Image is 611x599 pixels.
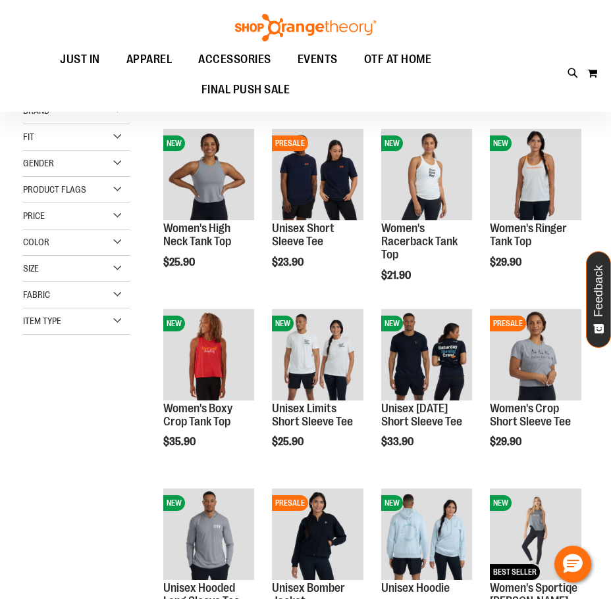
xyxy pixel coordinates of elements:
[23,289,50,300] span: Fabric
[265,122,370,301] div: product
[284,45,351,75] a: EVENTS
[364,45,432,74] span: OTF AT HOME
[198,45,271,74] span: ACCESSORIES
[272,316,294,331] span: NEW
[272,309,363,402] a: Image of Unisex BB Limits TeeNEW
[163,316,185,331] span: NEW
[490,495,512,511] span: NEW
[490,564,540,580] span: BEST SELLER
[23,132,34,142] span: Fit
[490,436,523,448] span: $29.90
[490,489,581,580] img: Women's Sportiqe Janie Tank Top
[593,265,605,317] span: Feedback
[381,129,473,220] img: Image of Womens Racerback Tank
[60,45,100,74] span: JUST IN
[298,45,338,74] span: EVENTS
[163,489,255,580] img: Image of Unisex Hooded LS Tee
[163,489,255,582] a: Image of Unisex Hooded LS TeeNEW
[381,270,413,281] span: $21.90
[47,45,113,74] a: JUST IN
[381,222,458,261] a: Women's Racerback Tank Top
[490,489,581,582] a: Women's Sportiqe Janie Tank TopNEWBEST SELLER
[272,256,305,268] span: $23.90
[483,122,588,301] div: product
[163,222,231,248] a: Women's High Neck Tank Top
[188,75,304,105] a: FINAL PUSH SALE
[554,546,591,583] button: Hello, have a question? Let’s chat.
[490,309,581,400] img: Image of Womens Crop Tee
[163,436,198,448] span: $35.90
[23,210,45,221] span: Price
[490,402,571,428] a: Women's Crop Short Sleeve Tee
[490,222,567,248] a: Women's Ringer Tank Top
[483,302,588,481] div: product
[23,316,61,326] span: Item Type
[375,302,479,481] div: product
[157,302,261,481] div: product
[163,135,185,151] span: NEW
[375,122,479,314] div: product
[490,256,523,268] span: $29.90
[381,581,450,594] a: Unisex Hoodie
[381,489,473,580] img: Image of Unisex Hoodie
[272,222,334,248] a: Unisex Short Sleeve Tee
[272,436,305,448] span: $25.90
[490,129,581,220] img: Image of Womens Ringer Tank
[23,237,49,247] span: Color
[163,129,255,220] img: Image of Womens BB High Neck Tank Grey
[163,129,255,222] a: Image of Womens BB High Neck Tank GreyNEW
[381,495,403,511] span: NEW
[157,122,261,301] div: product
[381,309,473,402] a: Image of Unisex Saturday TeeNEW
[272,489,363,580] img: Image of Unisex Bomber Jacket
[163,256,197,268] span: $25.90
[490,129,581,222] a: Image of Womens Ringer TankNEW
[272,129,363,220] img: Image of Unisex Short Sleeve Tee
[126,45,173,74] span: APPAREL
[381,309,473,400] img: Image of Unisex Saturday Tee
[272,309,363,400] img: Image of Unisex BB Limits Tee
[381,436,415,448] span: $33.90
[23,263,39,274] span: Size
[490,135,512,151] span: NEW
[586,251,611,348] button: Feedback - Show survey
[23,184,86,195] span: Product Flags
[490,316,526,331] span: PRESALE
[351,45,445,75] a: OTF AT HOME
[490,309,581,402] a: Image of Womens Crop TeePRESALE
[272,495,308,511] span: PRESALE
[381,489,473,582] a: Image of Unisex HoodieNEW
[272,489,363,582] a: Image of Unisex Bomber JacketPRESALE
[163,402,232,428] a: Women's Boxy Crop Tank Top
[272,135,308,151] span: PRESALE
[381,129,473,222] a: Image of Womens Racerback TankNEW
[201,75,290,105] span: FINAL PUSH SALE
[163,309,255,400] img: Image of Womens Boxy Crop Tank
[272,129,363,222] a: Image of Unisex Short Sleeve TeePRESALE
[272,402,353,428] a: Unisex Limits Short Sleeve Tee
[113,45,186,75] a: APPAREL
[163,495,185,511] span: NEW
[381,316,403,331] span: NEW
[23,158,54,168] span: Gender
[381,402,462,428] a: Unisex [DATE] Short Sleeve Tee
[233,14,378,41] img: Shop Orangetheory
[381,135,403,151] span: NEW
[185,45,284,75] a: ACCESSORIES
[163,309,255,402] a: Image of Womens Boxy Crop TankNEW
[265,302,370,481] div: product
